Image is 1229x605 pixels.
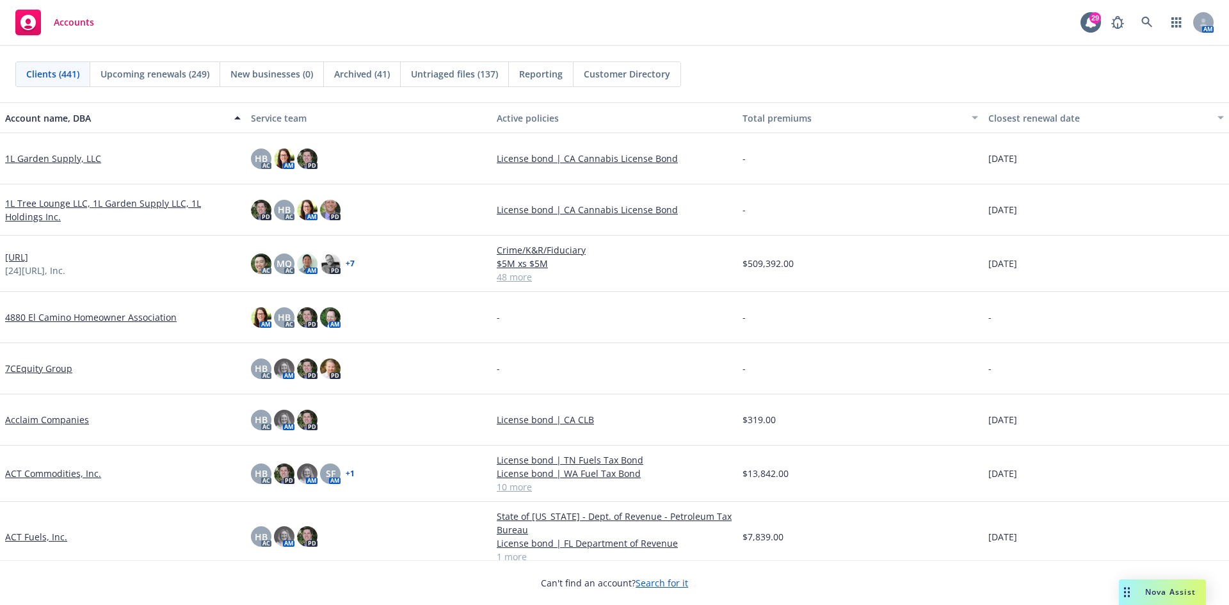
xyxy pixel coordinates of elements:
a: 10 more [497,480,732,494]
a: 4880 El Camino Homeowner Association [5,311,177,324]
span: Reporting [519,67,563,81]
img: photo [297,359,317,379]
span: Clients (441) [26,67,79,81]
img: photo [274,149,294,169]
span: [DATE] [988,203,1017,216]
span: - [497,311,500,324]
span: SF [326,467,335,480]
span: - [988,311,992,324]
a: ACT Commodities, Inc. [5,467,101,480]
img: photo [251,200,271,220]
button: Service team [246,102,492,133]
img: photo [320,359,341,379]
div: Service team [251,111,486,125]
div: Closest renewal date [988,111,1210,125]
span: [DATE] [988,257,1017,270]
div: Drag to move [1119,579,1135,605]
a: License bond | CA Cannabis License Bond [497,152,732,165]
img: photo [297,526,317,547]
span: $7,839.00 [743,530,783,544]
span: Customer Directory [584,67,670,81]
img: photo [297,200,317,220]
a: State of [US_STATE] - Dept. of Revenue - Petroleum Tax Bureau [497,510,732,536]
a: Report a Bug [1105,10,1130,35]
span: $509,392.00 [743,257,794,270]
span: - [743,152,746,165]
img: photo [297,410,317,430]
div: Total premiums [743,111,964,125]
a: License bond | CA Cannabis License Bond [497,203,732,216]
a: ACT Fuels, Inc. [5,530,67,544]
span: [DATE] [988,413,1017,426]
img: photo [251,307,271,328]
img: photo [320,307,341,328]
a: 1 more [497,550,732,563]
span: [DATE] [988,152,1017,165]
a: Switch app [1164,10,1189,35]
span: Nova Assist [1145,586,1196,597]
span: $13,842.00 [743,467,789,480]
img: photo [297,307,317,328]
a: + 1 [346,470,355,478]
img: photo [297,149,317,169]
img: photo [274,464,294,484]
span: - [497,362,500,375]
img: photo [274,410,294,430]
a: [URL] [5,250,28,264]
span: - [743,362,746,375]
span: HB [255,362,268,375]
a: License bond | FL Department of Revenue [497,536,732,550]
a: Search for it [636,577,688,589]
span: HB [278,203,291,216]
a: + 7 [346,260,355,268]
span: [DATE] [988,467,1017,480]
span: MQ [277,257,292,270]
span: [DATE] [988,530,1017,544]
span: HB [278,311,291,324]
a: Acclaim Companies [5,413,89,426]
div: Active policies [497,111,732,125]
img: photo [297,464,317,484]
span: - [743,203,746,216]
span: HB [255,413,268,426]
img: photo [320,254,341,274]
img: photo [320,200,341,220]
img: photo [274,359,294,379]
a: Search [1134,10,1160,35]
a: License bond | CA CLB [497,413,732,426]
span: - [743,311,746,324]
a: Accounts [10,4,99,40]
a: 48 more [497,270,732,284]
a: $5M xs $5M [497,257,732,270]
span: Can't find an account? [541,576,688,590]
a: License bond | TN Fuels Tax Bond [497,453,732,467]
img: photo [297,254,317,274]
button: Active policies [492,102,737,133]
span: $319.00 [743,413,776,426]
a: Crime/K&R/Fiduciary [497,243,732,257]
span: Accounts [54,17,94,28]
span: [24][URL], Inc. [5,264,65,277]
span: Untriaged files (137) [411,67,498,81]
a: 1L Tree Lounge LLC, 1L Garden Supply LLC, 1L Holdings Inc. [5,197,241,223]
span: HB [255,467,268,480]
div: 29 [1089,12,1101,24]
img: photo [251,254,271,274]
span: HB [255,530,268,544]
button: Total premiums [737,102,983,133]
span: - [988,362,992,375]
a: 7CEquity Group [5,362,72,375]
img: photo [274,526,294,547]
button: Nova Assist [1119,579,1206,605]
span: HB [255,152,268,165]
span: Upcoming renewals (249) [100,67,209,81]
div: Account name, DBA [5,111,227,125]
span: New businesses (0) [230,67,313,81]
a: 1L Garden Supply, LLC [5,152,101,165]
